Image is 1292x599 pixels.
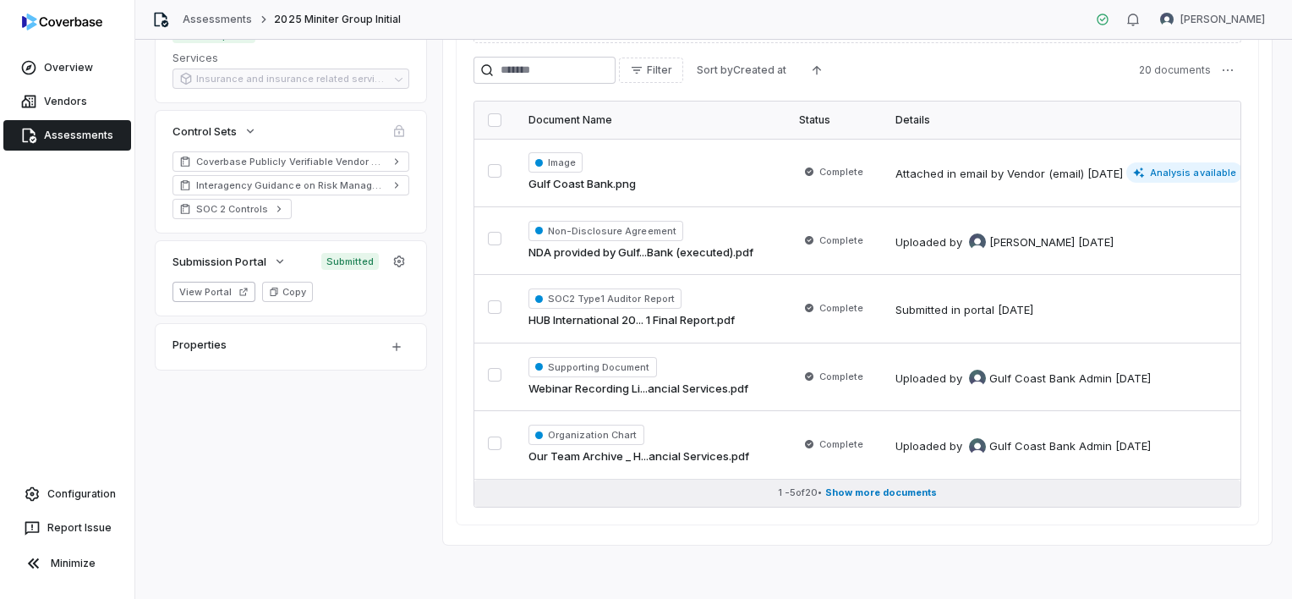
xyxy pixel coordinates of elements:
[819,370,863,383] span: Complete
[22,14,102,30] img: logo-D7KZi-bG.svg
[819,437,863,451] span: Complete
[895,113,1243,127] div: Details
[274,13,401,26] span: 2025 Miniter Group Initial
[7,547,128,580] button: Minimize
[7,513,128,543] button: Report Issue
[528,221,683,241] span: Non-Disclosure Agreement
[1126,162,1243,183] span: Analysis available
[819,165,863,179] span: Complete
[528,357,657,377] span: Supporting Document
[950,370,1112,387] div: by
[950,438,1112,455] div: by
[687,58,797,83] button: Sort byCreated at
[895,438,1151,455] div: Uploaded
[969,438,986,455] img: Gulf Coast Bank Admin avatar
[196,202,268,216] span: SOC 2 Controls
[1078,234,1114,251] div: [DATE]
[895,302,1033,319] div: Submitted in portal
[3,120,131,151] a: Assessments
[528,289,682,309] span: SOC2 Type1 Auditor Report
[3,52,131,83] a: Overview
[998,302,1033,319] div: [DATE]
[262,282,313,302] button: Copy
[172,151,409,172] a: Coverbase Publicly Verifiable Vendor Controls
[528,425,644,445] span: Organization Chart
[474,480,1240,507] button: 1 -5of20• Show more documents
[172,124,237,139] span: Control Sets
[1150,7,1275,32] button: Shannon LeBlanc avatar[PERSON_NAME]
[528,152,583,173] span: Image
[172,50,409,65] dt: Services
[799,113,868,127] div: Status
[1139,63,1211,77] span: 20 documents
[1180,13,1265,26] span: [PERSON_NAME]
[172,199,292,219] a: SOC 2 Controls
[895,166,1123,183] div: Attached in email
[528,312,735,329] a: HUB International 20... 1 Final Report.pdf
[819,234,863,247] span: Complete
[7,479,128,509] a: Configuration
[528,381,748,398] a: Webinar Recording Li...ancial Services.pdf
[989,438,1112,455] span: Gulf Coast Bank Admin
[528,448,749,465] a: Our Team Archive _ H...ancial Services.pdf
[3,86,131,117] a: Vendors
[969,234,986,250] img: Shannon LeBlanc avatar
[1115,371,1151,387] div: [DATE]
[989,234,1075,251] span: [PERSON_NAME]
[825,486,937,499] span: Show more documents
[196,155,386,168] span: Coverbase Publicly Verifiable Vendor Controls
[991,166,1084,183] div: by Vendor (email)
[167,116,262,146] button: Control Sets
[800,58,834,83] button: Ascending
[528,176,636,193] a: Gulf Coast Bank.png
[172,282,255,302] button: View Portal
[969,370,986,387] img: Gulf Coast Bank Admin avatar
[989,371,1112,387] span: Gulf Coast Bank Admin
[895,370,1151,387] div: Uploaded
[819,301,863,315] span: Complete
[172,254,266,269] span: Submission Portal
[167,246,292,277] button: Submission Portal
[1115,438,1151,455] div: [DATE]
[196,179,386,192] span: Interagency Guidance on Risk Management
[950,234,1075,250] div: by
[528,245,753,261] a: NDA provided by Gulf...Bank (executed).pdf
[810,63,824,77] svg: Ascending
[528,113,772,127] div: Document Name
[321,253,379,270] span: Submitted
[1087,166,1123,183] div: [DATE]
[183,13,252,26] a: Assessments
[895,234,1114,250] div: Uploaded
[647,63,672,77] span: Filter
[1160,13,1174,26] img: Shannon LeBlanc avatar
[172,175,409,195] a: Interagency Guidance on Risk Management
[619,58,683,83] button: Filter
